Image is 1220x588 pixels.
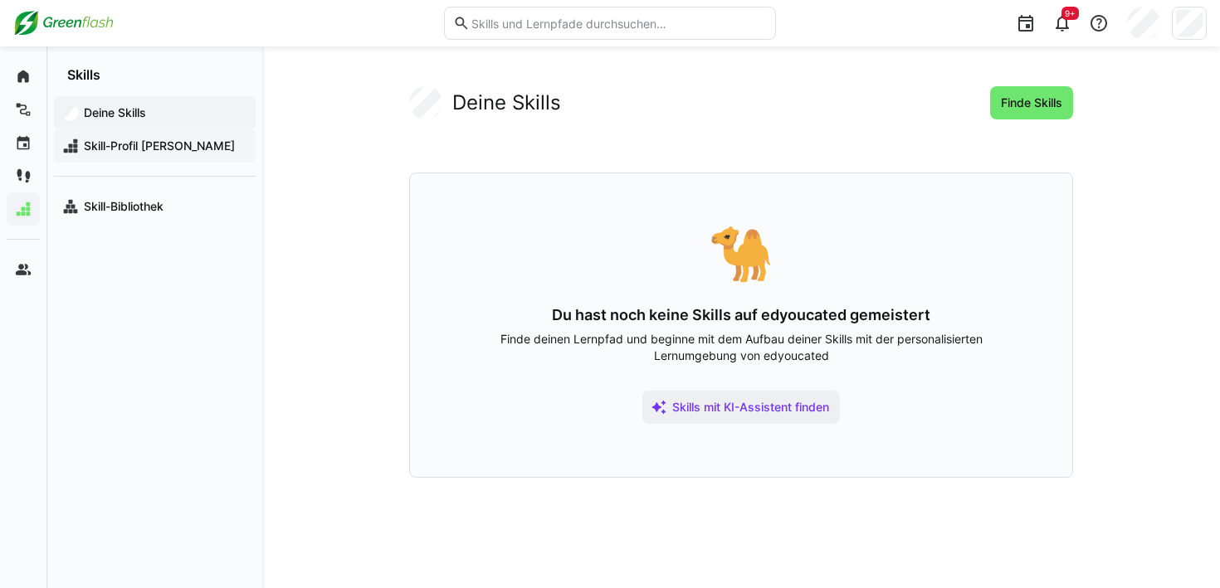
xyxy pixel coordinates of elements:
span: Finde Skills [998,95,1065,111]
h2: Deine Skills [452,90,561,115]
span: 9+ [1065,8,1076,18]
h3: Du hast noch keine Skills auf edyoucated gemeistert [463,306,1019,324]
button: Finde Skills [990,86,1073,119]
div: 🐪 [463,226,1019,279]
span: Skill-Profil [PERSON_NAME] [81,138,247,154]
p: Finde deinen Lernpfad und beginne mit dem Aufbau deiner Skills mit der personalisierten Lernumgeb... [463,331,1019,364]
button: Skills mit KI-Assistent finden [642,391,840,424]
input: Skills und Lernpfade durchsuchen… [470,16,767,31]
span: Skills mit KI-Assistent finden [670,399,832,415]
